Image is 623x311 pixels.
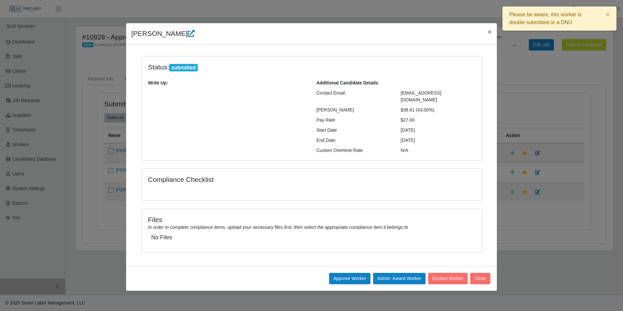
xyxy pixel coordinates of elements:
[311,117,396,124] div: Pay Rate
[148,225,408,230] i: In order to complete compliance items, upload your necessary files first, then select the appropr...
[401,138,415,143] span: [DATE]
[148,63,391,72] h4: Status:
[428,273,468,284] button: Decline Worker
[373,273,426,284] button: Admin: Award Worker
[483,23,497,40] button: Close
[470,273,490,284] button: Close
[311,127,396,134] div: Start Date
[396,107,480,113] div: $38.61 (43.00%)
[148,215,475,224] h4: Files
[329,273,370,284] button: Approve Worker
[401,90,442,102] span: [EMAIL_ADDRESS][DOMAIN_NAME]
[316,80,378,85] b: Additional Candidate Details
[401,148,408,153] span: N/A
[396,117,480,124] div: $27.00
[311,107,396,113] div: [PERSON_NAME]
[151,234,472,241] h5: No Files
[311,147,396,154] div: Custom Overtime Rate
[488,28,492,36] span: ×
[148,80,168,85] b: Write Up:
[396,127,480,134] div: [DATE]
[311,137,396,144] div: End Date
[131,28,195,39] h4: [PERSON_NAME]
[148,175,363,184] h4: Compliance Checklist
[502,7,616,31] div: Please be aware, this worker is double submitted or a DNU
[311,90,396,103] div: Contact Email:
[169,64,198,72] span: submitted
